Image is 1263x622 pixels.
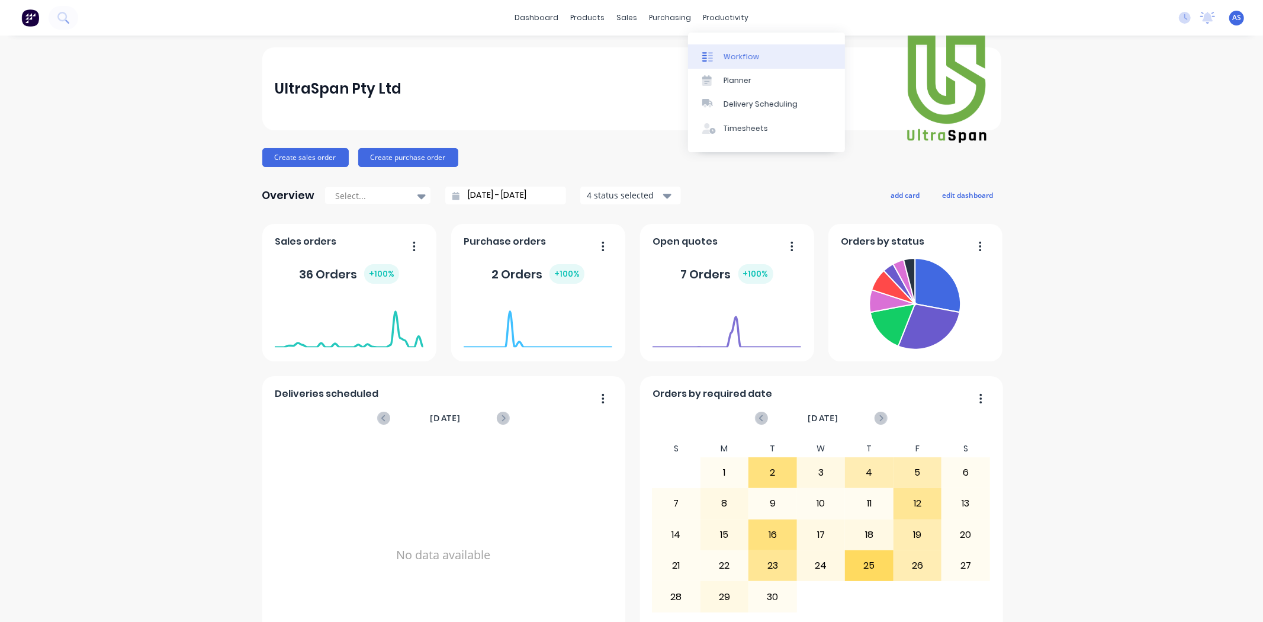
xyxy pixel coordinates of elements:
[653,582,700,611] div: 28
[464,235,546,249] span: Purchase orders
[1232,12,1241,23] span: AS
[275,235,336,249] span: Sales orders
[688,92,845,116] a: Delivery Scheduling
[610,9,643,27] div: sales
[724,99,798,110] div: Delivery Scheduling
[491,264,584,284] div: 2 Orders
[942,489,989,518] div: 13
[749,489,796,518] div: 9
[798,520,845,550] div: 17
[653,520,700,550] div: 14
[299,264,399,284] div: 36 Orders
[430,412,461,425] span: [DATE]
[894,440,942,457] div: F
[701,551,748,581] div: 22
[749,582,796,611] div: 30
[942,458,989,488] div: 6
[688,117,845,140] a: Timesheets
[894,458,941,488] div: 5
[894,520,941,550] div: 19
[846,458,893,488] div: 4
[587,189,661,201] div: 4 status selected
[749,458,796,488] div: 2
[749,520,796,550] div: 16
[905,33,988,146] img: UltraSpan Pty Ltd
[808,412,838,425] span: [DATE]
[748,440,797,457] div: T
[652,440,700,457] div: S
[653,489,700,518] div: 7
[564,9,610,27] div: products
[942,520,989,550] div: 20
[846,489,893,518] div: 11
[894,489,941,518] div: 12
[653,235,718,249] span: Open quotes
[275,77,401,101] div: UltraSpan Pty Ltd
[701,458,748,488] div: 1
[798,458,845,488] div: 3
[262,184,315,207] div: Overview
[724,123,768,134] div: Timesheets
[580,187,681,204] button: 4 status selected
[883,187,928,203] button: add card
[749,551,796,581] div: 23
[643,9,697,27] div: purchasing
[846,520,893,550] div: 18
[701,582,748,611] div: 29
[941,440,990,457] div: S
[894,551,941,581] div: 26
[688,44,845,68] a: Workflow
[846,551,893,581] div: 25
[797,440,846,457] div: W
[701,520,748,550] div: 15
[700,440,749,457] div: M
[21,9,39,27] img: Factory
[509,9,564,27] a: dashboard
[798,551,845,581] div: 24
[942,551,989,581] div: 27
[358,148,458,167] button: Create purchase order
[724,52,759,62] div: Workflow
[701,489,748,518] div: 8
[364,264,399,284] div: + 100 %
[841,235,924,249] span: Orders by status
[262,148,349,167] button: Create sales order
[798,489,845,518] div: 10
[549,264,584,284] div: + 100 %
[697,9,754,27] div: productivity
[724,75,751,86] div: Planner
[935,187,1001,203] button: edit dashboard
[738,264,773,284] div: + 100 %
[688,69,845,92] a: Planner
[681,264,773,284] div: 7 Orders
[845,440,894,457] div: T
[653,551,700,581] div: 21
